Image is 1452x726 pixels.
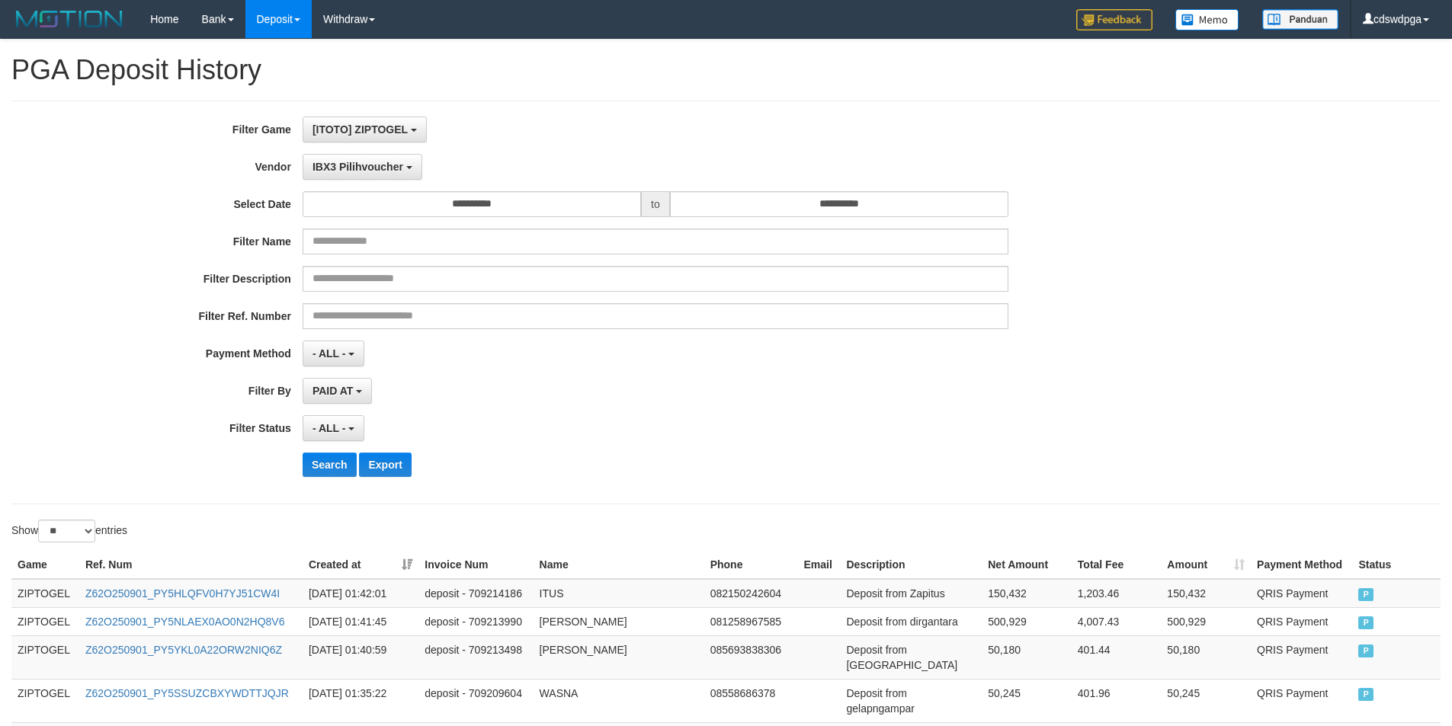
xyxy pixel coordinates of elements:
[1072,551,1162,579] th: Total Fee
[1072,679,1162,722] td: 401.96
[840,579,982,608] td: Deposit from Zapitus
[982,679,1072,722] td: 50,245
[982,551,1072,579] th: Net Amount
[704,579,798,608] td: 082150242604
[1072,607,1162,635] td: 4,007.43
[303,453,357,477] button: Search
[1358,688,1373,701] span: PAID
[1358,644,1373,657] span: PAID
[303,579,418,608] td: [DATE] 01:42:01
[303,551,418,579] th: Created at: activate to sort column ascending
[313,422,346,434] span: - ALL -
[704,607,798,635] td: 081258967585
[11,8,127,30] img: MOTION_logo.png
[840,679,982,722] td: Deposit from gelapngampar
[982,607,1072,635] td: 500,929
[982,579,1072,608] td: 150,432
[313,347,346,360] span: - ALL -
[11,579,79,608] td: ZIPTOGEL
[1076,9,1152,30] img: Feedback.jpg
[303,117,427,142] button: [ITOTO] ZIPTOGEL
[840,551,982,579] th: Description
[534,579,704,608] td: ITUS
[38,520,95,542] select: Showentries
[1352,551,1441,579] th: Status
[1072,635,1162,679] td: 401.44
[534,551,704,579] th: Name
[1161,607,1251,635] td: 500,929
[534,635,704,679] td: [PERSON_NAME]
[418,551,533,579] th: Invoice Num
[1251,551,1352,579] th: Payment Method
[1161,551,1251,579] th: Amount: activate to sort column ascending
[1358,616,1373,629] span: PAID
[313,123,408,136] span: [ITOTO] ZIPTOGEL
[11,520,127,542] label: Show entries
[534,607,704,635] td: [PERSON_NAME]
[303,607,418,635] td: [DATE] 01:41:45
[1251,679,1352,722] td: QRIS Payment
[1072,579,1162,608] td: 1,203.46
[418,579,533,608] td: deposit - 709214186
[704,679,798,722] td: 08558686378
[11,551,79,579] th: Game
[840,607,982,635] td: Deposit from dirgantara
[1161,679,1251,722] td: 50,245
[1251,579,1352,608] td: QRIS Payment
[1175,9,1239,30] img: Button%20Memo.svg
[798,551,841,579] th: Email
[303,154,422,180] button: IBX3 Pilihvoucher
[418,679,533,722] td: deposit - 709209604
[11,635,79,679] td: ZIPTOGEL
[534,679,704,722] td: WASNA
[85,616,285,628] a: Z62O250901_PY5NLAEX0AO0N2HQ8V6
[303,415,364,441] button: - ALL -
[1262,9,1338,30] img: panduan.png
[11,607,79,635] td: ZIPTOGEL
[303,341,364,366] button: - ALL -
[313,385,353,397] span: PAID AT
[303,679,418,722] td: [DATE] 01:35:22
[313,161,403,173] span: IBX3 Pilihvoucher
[11,55,1441,85] h1: PGA Deposit History
[1251,607,1352,635] td: QRIS Payment
[85,687,289,699] a: Z62O250901_PY5SSUZCBXYWDTTJQJR
[85,587,280,600] a: Z62O250901_PY5HLQFV0H7YJ51CW4I
[704,635,798,679] td: 085693838306
[79,551,303,579] th: Ref. Num
[303,378,372,404] button: PAID AT
[704,551,798,579] th: Phone
[359,453,411,477] button: Export
[418,607,533,635] td: deposit - 709213990
[1161,579,1251,608] td: 150,432
[1251,635,1352,679] td: QRIS Payment
[418,635,533,679] td: deposit - 709213498
[840,635,982,679] td: Deposit from [GEOGRAPHIC_DATA]
[1161,635,1251,679] td: 50,180
[85,644,282,656] a: Z62O250901_PY5YKL0A22ORW2NIQ6Z
[1358,588,1373,601] span: PAID
[303,635,418,679] td: [DATE] 01:40:59
[982,635,1072,679] td: 50,180
[641,191,670,217] span: to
